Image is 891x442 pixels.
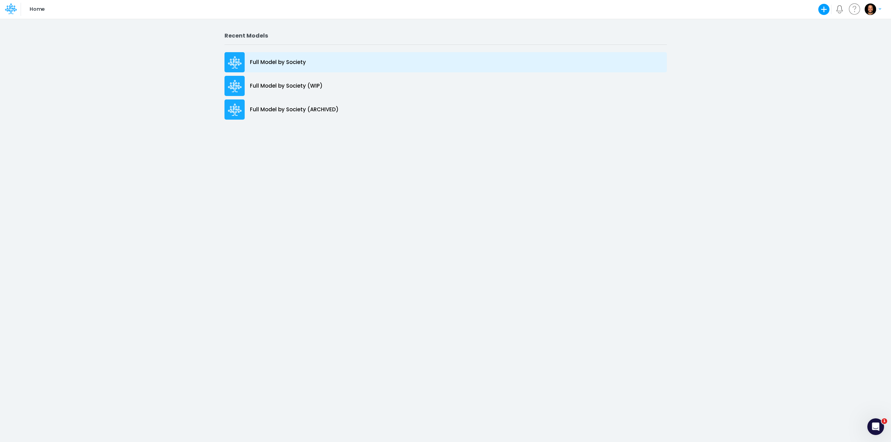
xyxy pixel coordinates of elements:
[836,5,844,13] a: Notifications
[867,418,884,435] iframe: Intercom live chat
[250,58,306,66] p: Full Model by Society
[224,74,667,98] a: Full Model by Society (WIP)
[250,82,323,90] p: Full Model by Society (WIP)
[224,32,667,39] h2: Recent Models
[250,106,339,114] p: Full Model by Society (ARCHIVED)
[224,50,667,74] a: Full Model by Society
[30,6,45,13] p: Home
[224,98,667,121] a: Full Model by Society (ARCHIVED)
[882,418,887,424] span: 1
